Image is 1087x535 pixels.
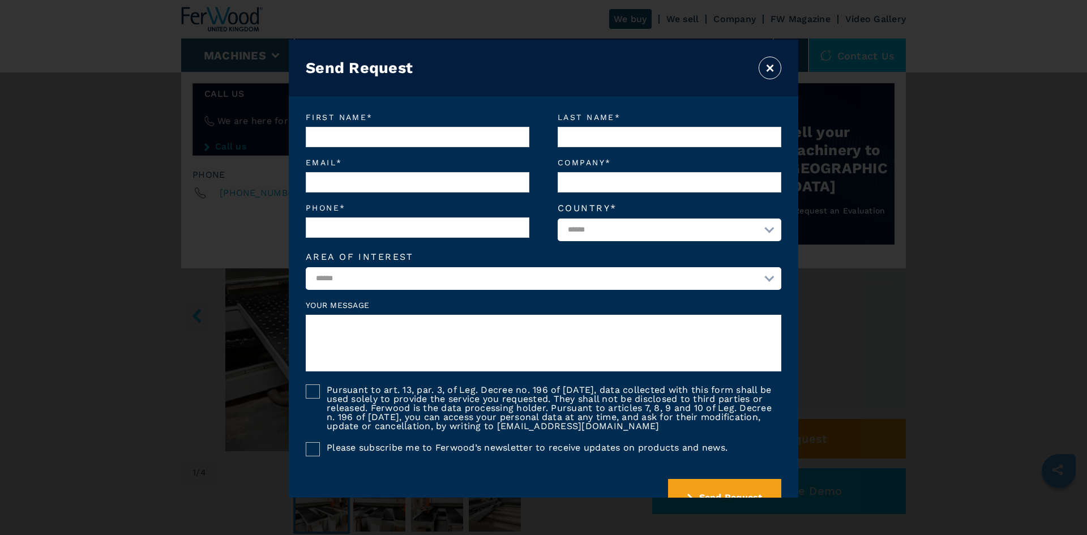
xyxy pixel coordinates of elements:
[306,301,781,309] label: Your message
[306,172,529,192] input: Email*
[306,113,529,121] em: First name
[306,217,529,238] input: Phone*
[306,127,529,147] input: First name*
[320,384,781,431] label: Pursuant to art. 13, par. 3, of Leg. Decree no. 196 of [DATE], data collected with this form shal...
[306,59,413,77] h3: Send Request
[558,172,781,192] input: Company*
[306,159,529,166] em: Email
[699,492,763,503] span: Send Request
[306,204,529,212] em: Phone
[320,442,727,452] label: Please subscribe me to Ferwood’s newsletter to receive updates on products and news.
[759,57,781,79] button: ×
[558,159,781,166] em: Company
[558,204,781,213] label: Country
[668,479,781,516] button: submit-button
[558,113,781,121] em: Last name
[306,252,781,262] label: Area of interest
[558,127,781,147] input: Last name*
